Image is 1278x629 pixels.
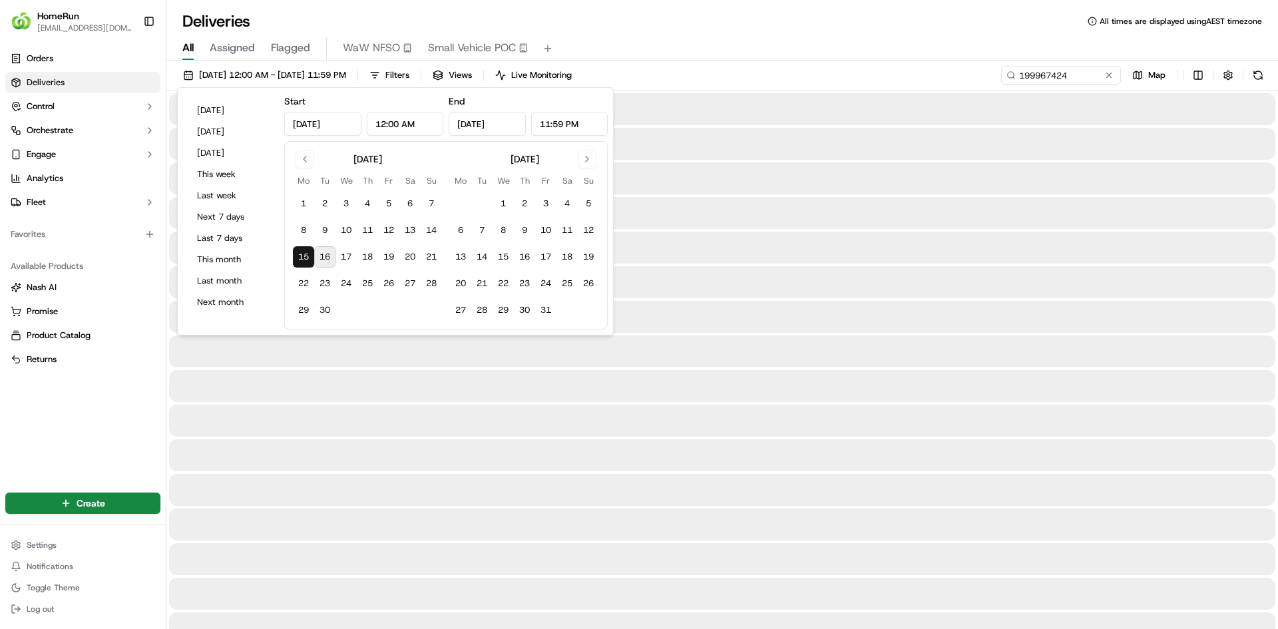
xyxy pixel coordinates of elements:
[535,193,556,214] button: 3
[191,272,271,290] button: Last month
[314,273,335,294] button: 23
[284,95,306,107] label: Start
[535,246,556,268] button: 17
[293,174,314,188] th: Monday
[399,174,421,188] th: Saturday
[27,604,54,614] span: Log out
[191,208,271,226] button: Next 7 days
[578,193,599,214] button: 5
[556,220,578,241] button: 11
[11,282,155,294] a: Nash AI
[514,300,535,321] button: 30
[493,193,514,214] button: 1
[27,101,55,112] span: Control
[514,220,535,241] button: 9
[421,193,442,214] button: 7
[514,273,535,294] button: 23
[399,220,421,241] button: 13
[177,66,352,85] button: [DATE] 12:00 AM - [DATE] 11:59 PM
[399,246,421,268] button: 20
[27,148,56,160] span: Engage
[5,120,160,141] button: Orchestrate
[8,188,107,212] a: 📗Knowledge Base
[493,300,514,321] button: 29
[5,277,160,298] button: Nash AI
[1100,16,1262,27] span: All times are displayed using AEST timezone
[493,220,514,241] button: 8
[27,193,102,206] span: Knowledge Base
[471,220,493,241] button: 7
[471,300,493,321] button: 28
[191,101,271,120] button: [DATE]
[27,77,65,89] span: Deliveries
[378,246,399,268] button: 19
[210,40,255,56] span: Assigned
[357,174,378,188] th: Thursday
[343,40,400,56] span: WaW NFSO
[112,194,123,205] div: 💻
[107,188,219,212] a: 💻API Documentation
[5,325,160,346] button: Product Catalog
[191,250,271,269] button: This month
[27,329,91,341] span: Product Catalog
[428,40,516,56] span: Small Vehicle POC
[535,300,556,321] button: 31
[378,220,399,241] button: 12
[471,174,493,188] th: Tuesday
[45,140,168,151] div: We're available if you need us!
[5,493,160,514] button: Create
[13,194,24,205] div: 📗
[531,112,608,136] input: Time
[471,246,493,268] button: 14
[5,144,160,165] button: Engage
[450,300,471,321] button: 27
[314,174,335,188] th: Tuesday
[353,152,382,166] div: [DATE]
[421,174,442,188] th: Sunday
[191,186,271,205] button: Last week
[578,174,599,188] th: Sunday
[471,273,493,294] button: 21
[5,256,160,277] div: Available Products
[5,96,160,117] button: Control
[27,282,57,294] span: Nash AI
[11,329,155,341] a: Product Catalog
[27,582,80,593] span: Toggle Theme
[5,48,160,69] a: Orders
[378,174,399,188] th: Friday
[514,174,535,188] th: Thursday
[511,69,572,81] span: Live Monitoring
[27,561,73,572] span: Notifications
[556,246,578,268] button: 18
[77,497,105,510] span: Create
[378,273,399,294] button: 26
[5,192,160,213] button: Fleet
[293,300,314,321] button: 29
[27,196,46,208] span: Fleet
[13,53,242,75] p: Welcome 👋
[578,246,599,268] button: 19
[357,220,378,241] button: 11
[378,193,399,214] button: 5
[427,66,478,85] button: Views
[5,168,160,189] a: Analytics
[1126,66,1171,85] button: Map
[11,353,155,365] a: Returns
[367,112,444,136] input: Time
[5,600,160,618] button: Log out
[421,220,442,241] button: 14
[11,11,32,32] img: HomeRun
[450,273,471,294] button: 20
[385,69,409,81] span: Filters
[363,66,415,85] button: Filters
[357,193,378,214] button: 4
[399,273,421,294] button: 27
[556,174,578,188] th: Saturday
[293,273,314,294] button: 22
[335,273,357,294] button: 24
[27,172,63,184] span: Analytics
[449,95,465,107] label: End
[5,72,160,93] a: Deliveries
[27,540,57,550] span: Settings
[5,578,160,597] button: Toggle Theme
